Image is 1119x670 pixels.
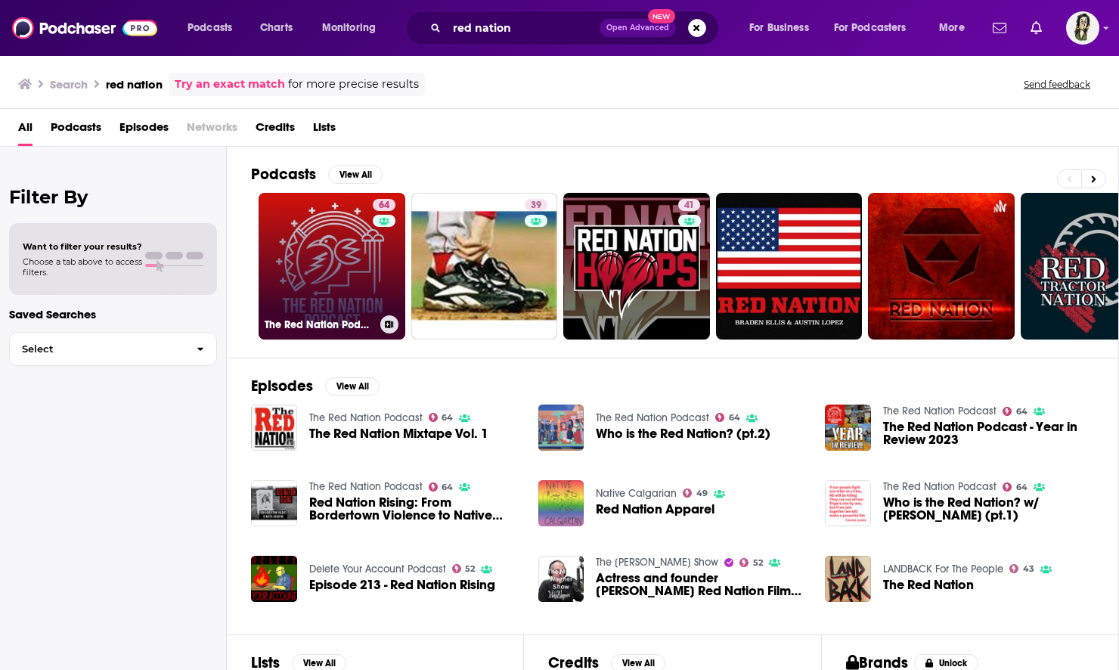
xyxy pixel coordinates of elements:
span: 52 [465,566,475,572]
button: View All [328,166,383,184]
span: 52 [753,560,763,566]
span: 64 [1016,408,1028,415]
a: The Red Nation Podcast [596,411,709,424]
div: Search podcasts, credits, & more... [420,11,733,45]
button: Open AdvancedNew [600,19,676,37]
span: 39 [531,198,541,213]
span: Networks [187,115,237,146]
a: 64 [1003,482,1028,492]
button: open menu [739,16,828,40]
span: 64 [729,414,740,421]
span: 49 [696,490,708,497]
span: Who is the Red Nation? w/ [PERSON_NAME] (pt.1) [883,496,1094,522]
img: User Profile [1066,11,1099,45]
h2: Episodes [251,377,313,395]
a: PodcastsView All [251,165,383,184]
span: Red Nation Apparel [596,503,714,516]
a: Episodes [119,115,169,146]
button: open menu [928,16,984,40]
a: 64 [1003,407,1028,416]
span: Episode 213 - Red Nation Rising [309,578,495,591]
span: 64 [379,198,389,213]
span: Actress and founder [PERSON_NAME] Red Nation Films and Red Nation Film Fest is my very special gu... [596,572,807,597]
img: The Red Nation Mixtape Vol. 1 [251,405,297,451]
button: open menu [312,16,395,40]
h3: Search [50,77,88,92]
a: All [18,115,33,146]
span: 64 [1016,484,1028,491]
span: Logged in as poppyhat [1066,11,1099,45]
a: Podcasts [51,115,101,146]
span: Open Advanced [606,24,669,32]
span: For Business [749,17,809,39]
span: Red Nation Rising: From Bordertown Violence to Native Liberation [309,496,520,522]
a: Show notifications dropdown [987,15,1012,41]
span: Lists [313,115,336,146]
a: Native Calgarian [596,487,677,500]
a: 49 [683,489,708,498]
h3: The Red Nation Podcast [265,318,374,331]
h3: red nation [106,77,163,92]
a: Who is the Red Nation? (pt.2) [538,405,584,451]
a: 43 [1009,564,1034,573]
a: The Red Nation Podcast [309,411,423,424]
p: Saved Searches [9,307,217,321]
img: The Red Nation Podcast - Year in Review 2023 [825,405,871,451]
h2: Filter By [9,186,217,208]
a: 39 [411,193,558,340]
span: For Podcasters [834,17,907,39]
span: Want to filter your results? [23,241,142,252]
a: 52 [452,564,476,573]
span: The Red Nation [883,578,974,591]
a: The Red Nation Podcast - Year in Review 2023 [883,420,1094,446]
button: View All [325,377,380,395]
span: Charts [260,17,293,39]
button: Send feedback [1019,78,1095,91]
a: Show notifications dropdown [1024,15,1048,41]
span: Podcasts [188,17,232,39]
img: Red Nation Rising: From Bordertown Violence to Native Liberation [251,480,297,526]
a: The Red Nation Podcast [309,480,423,493]
a: Who is the Red Nation? (pt.2) [596,427,770,440]
button: Show profile menu [1066,11,1099,45]
input: Search podcasts, credits, & more... [447,16,600,40]
span: More [939,17,965,39]
a: EpisodesView All [251,377,380,395]
a: The Red Nation Podcast [883,480,997,493]
a: 39 [525,199,547,211]
a: The Mike Wagner Show [596,556,718,569]
a: Try an exact match [175,76,285,93]
button: Select [9,332,217,366]
a: 64 [429,413,454,422]
img: Episode 213 - Red Nation Rising [251,556,297,602]
a: LANDBACK For The People [883,563,1003,575]
a: 41 [678,199,700,211]
span: 41 [684,198,694,213]
img: Podchaser - Follow, Share and Rate Podcasts [12,14,157,42]
img: Who is the Red Nation? w/ Nick Estes (pt.1) [825,480,871,526]
img: Actress and founder Joanelle Romero Red Nation Films and Red Nation Film Fest is my very special ... [538,556,584,602]
a: Actress and founder Joanelle Romero Red Nation Films and Red Nation Film Fest is my very special ... [596,572,807,597]
span: New [648,9,675,23]
span: Select [10,344,184,354]
a: Charts [250,16,302,40]
span: 43 [1023,566,1034,572]
a: 64 [429,482,454,492]
a: The Red Nation Mixtape Vol. 1 [309,427,488,440]
a: 64 [373,199,395,211]
a: Delete Your Account Podcast [309,563,446,575]
a: Red Nation Apparel [538,480,584,526]
span: Credits [256,115,295,146]
img: The Red Nation [825,556,871,602]
button: open menu [824,16,928,40]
